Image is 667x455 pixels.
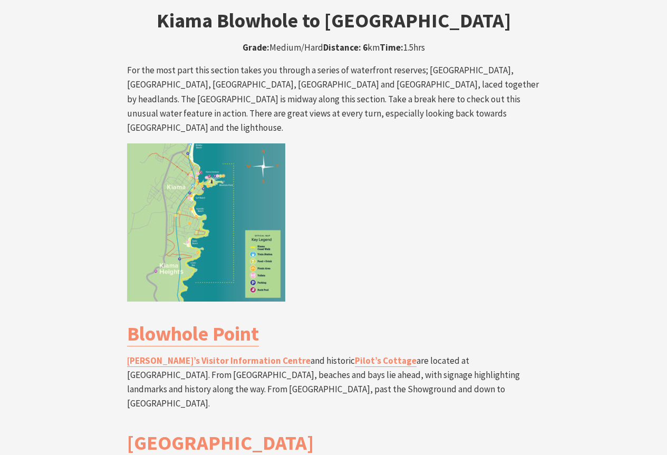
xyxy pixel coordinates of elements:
[127,63,540,135] p: For the most part this section takes you through a series of waterfront reserves; [GEOGRAPHIC_DAT...
[355,355,417,367] a: Pilot’s Cottage
[127,41,540,55] p: Medium/Hard km 1.5hrs
[157,8,511,33] strong: Kiama Blowhole to [GEOGRAPHIC_DATA]
[127,143,285,302] img: Kiama Coast Walk Mid Section
[243,42,269,53] strong: Grade:
[127,355,311,367] a: [PERSON_NAME]’s Visitor Information Centre
[127,354,540,411] p: and historic are located at [GEOGRAPHIC_DATA]. From [GEOGRAPHIC_DATA], beaches and bays lie ahead...
[323,42,368,53] strong: Distance: 6
[127,321,259,346] a: Blowhole Point
[380,42,403,53] strong: Time:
